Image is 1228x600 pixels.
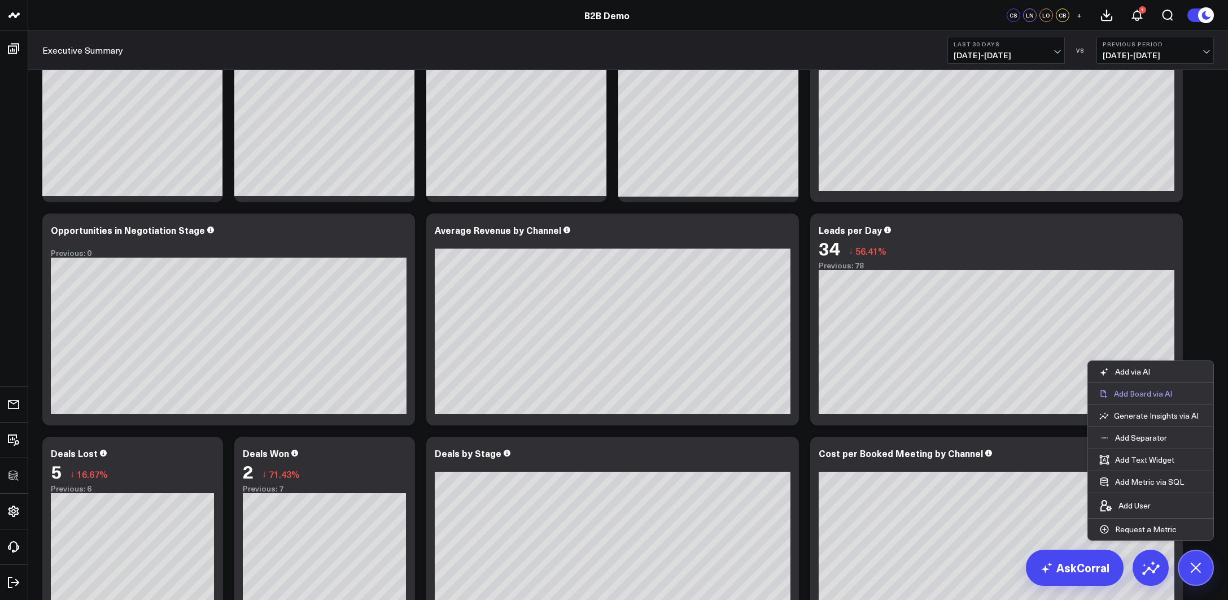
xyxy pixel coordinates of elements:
[1118,501,1151,511] p: Add User
[42,44,123,56] a: Executive Summary
[243,447,289,459] div: Deals Won
[1103,41,1208,47] b: Previous Period
[269,468,300,480] span: 71.43%
[1088,427,1178,449] button: Add Separator
[243,461,254,481] div: 2
[1039,8,1053,22] div: LO
[51,461,62,481] div: 5
[1088,383,1213,405] button: Add Board via AI
[51,224,205,236] div: Opportunities in Negotiation Stage
[819,261,1174,270] div: Previous: 78
[849,244,853,258] span: ↓
[1139,6,1146,14] div: 1
[855,245,886,257] span: 56.41%
[1115,524,1177,534] p: Request a Metric
[1072,8,1086,22] button: +
[1007,8,1020,22] div: CS
[51,249,407,258] div: Previous: 0
[819,447,983,459] div: Cost per Booked Meeting by Channel
[1088,519,1188,540] button: Request a Metric
[1056,8,1069,22] div: CB
[819,238,840,258] div: 34
[947,37,1065,64] button: Last 30 Days[DATE]-[DATE]
[1077,11,1082,19] span: +
[1088,361,1161,382] button: Add via AI
[1070,47,1091,54] div: VS
[435,447,501,459] div: Deals by Stage
[1114,389,1172,399] p: Add Board via AI
[435,224,561,236] div: Average Revenue by Channel
[1023,8,1037,22] div: LN
[1103,51,1208,60] span: [DATE] - [DATE]
[77,468,108,480] span: 16.67%
[819,224,882,236] div: Leads per Day
[243,484,407,493] div: Previous: 7
[51,484,215,493] div: Previous: 6
[584,9,630,21] a: B2B Demo
[954,51,1059,60] span: [DATE] - [DATE]
[1115,433,1167,443] p: Add Separator
[1026,550,1124,586] a: AskCorral
[1088,449,1186,471] button: Add Text Widget
[1115,367,1150,377] p: Add via AI
[954,41,1059,47] b: Last 30 Days
[1088,471,1195,493] button: Add Metric via SQL
[262,467,266,481] span: ↓
[1114,411,1199,421] p: Generate Insights via AI
[70,467,75,481] span: ↓
[1088,493,1162,518] button: Add User
[51,447,98,459] div: Deals Lost
[1088,405,1213,427] button: Generate Insights via AI
[1096,37,1214,64] button: Previous Period[DATE]-[DATE]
